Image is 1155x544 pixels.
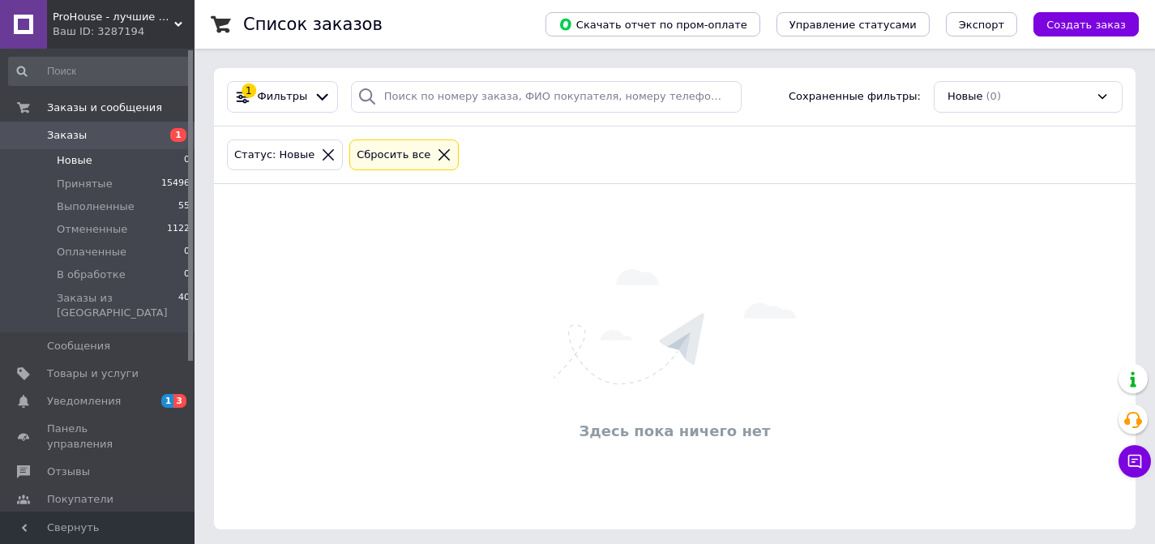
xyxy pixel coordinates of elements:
span: Уведомления [47,394,121,409]
span: 1122 [167,222,190,237]
span: Фильтры [258,89,308,105]
span: 15496 [161,177,190,191]
span: Заказы [47,128,87,143]
span: Панель управления [47,422,150,451]
span: 1 [161,394,174,408]
span: Экспорт [959,19,1004,31]
button: Экспорт [946,12,1017,36]
span: 40 [178,291,190,320]
span: Выполненные [57,199,135,214]
span: Товары и услуги [47,366,139,381]
span: В обработке [57,268,126,282]
span: 3 [173,394,186,408]
span: Новые [57,153,92,168]
span: Скачать отчет по пром-оплате [558,17,747,32]
span: Новые [948,89,983,105]
div: Ваш ID: 3287194 [53,24,195,39]
button: Скачать отчет по пром-оплате [545,12,760,36]
input: Поиск по номеру заказа, ФИО покупателя, номеру телефона, Email, номеру накладной [351,81,742,113]
span: 55 [178,199,190,214]
span: ProHouse - лучшие решения для вашего дома [53,10,174,24]
span: 0 [184,245,190,259]
span: Сохраненные фильтры: [789,89,921,105]
div: Здесь пока ничего нет [222,421,1127,441]
div: 1 [242,84,256,98]
span: Сообщения [47,339,110,353]
span: Оплаченные [57,245,126,259]
button: Создать заказ [1033,12,1139,36]
span: Принятые [57,177,113,191]
span: Создать заказ [1046,19,1126,31]
input: Поиск [8,57,191,86]
span: Покупатели [47,492,113,507]
a: Создать заказ [1017,18,1139,30]
span: 0 [184,153,190,168]
span: (0) [986,90,1001,102]
span: Управление статусами [789,19,917,31]
span: Отмененные [57,222,127,237]
span: Отзывы [47,465,90,479]
span: Заказы и сообщения [47,101,162,115]
span: 0 [184,268,190,282]
button: Управление статусами [776,12,930,36]
div: Сбросить все [353,147,434,164]
button: Чат с покупателем [1119,445,1151,478]
span: 1 [170,128,186,142]
div: Статус: Новые [231,147,318,164]
span: Заказы из [GEOGRAPHIC_DATA] [57,291,178,320]
h1: Список заказов [243,15,383,34]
